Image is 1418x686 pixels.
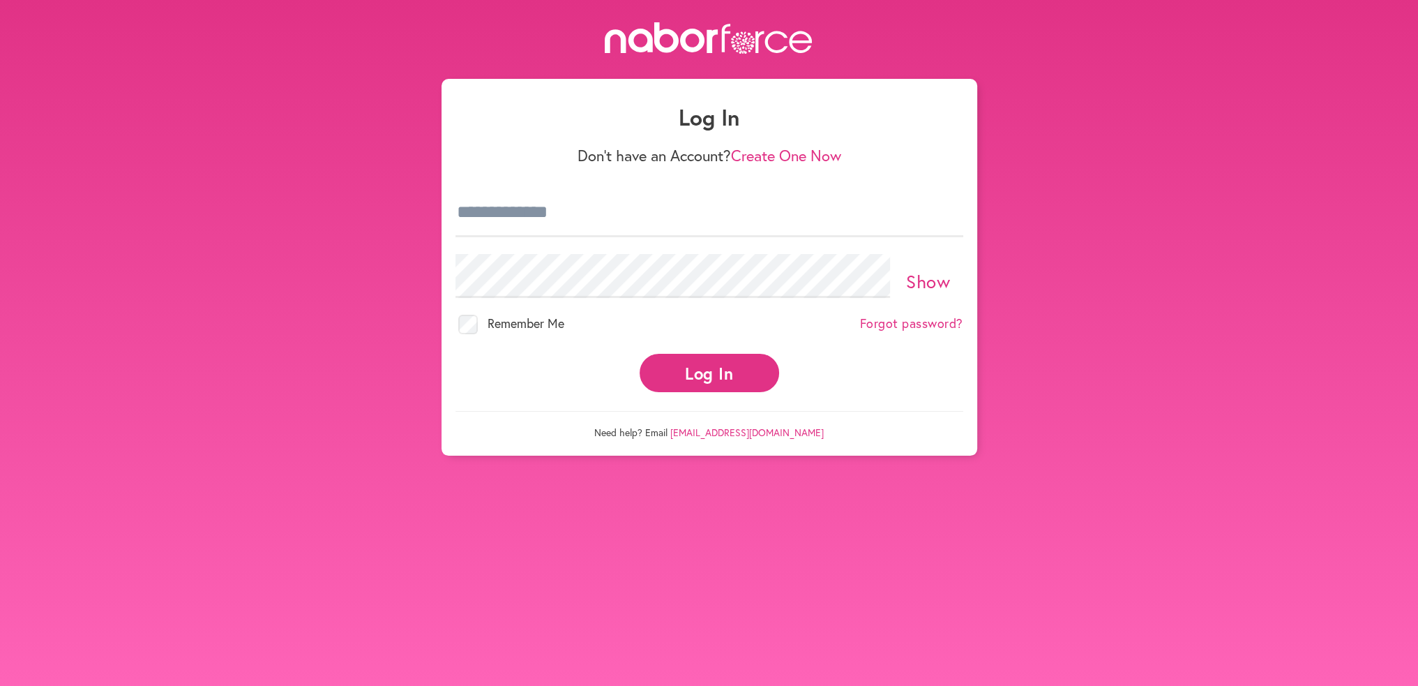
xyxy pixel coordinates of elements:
p: Need help? Email [455,411,963,439]
a: [EMAIL_ADDRESS][DOMAIN_NAME] [670,426,824,439]
button: Log In [640,354,779,392]
a: Create One Now [731,145,841,165]
h1: Log In [455,104,963,131]
p: Don't have an Account? [455,147,963,165]
span: Remember Me [488,315,564,331]
a: Show [906,269,950,293]
a: Forgot password? [860,316,963,331]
